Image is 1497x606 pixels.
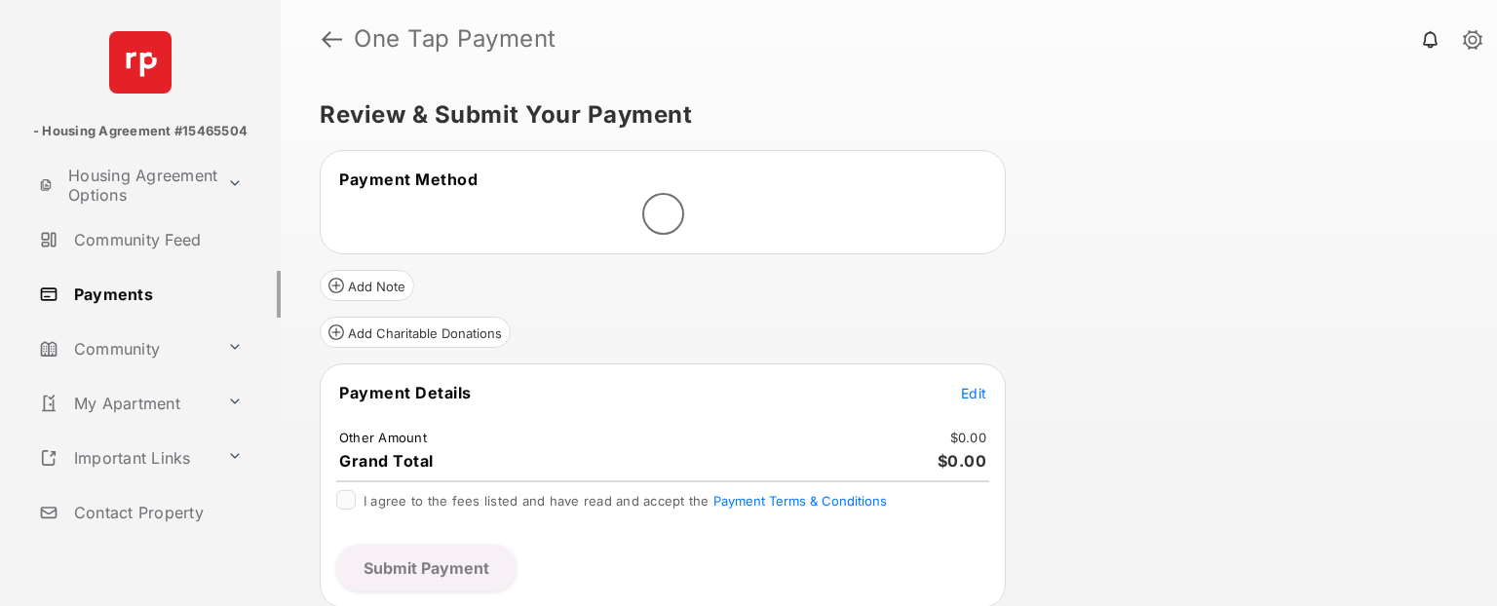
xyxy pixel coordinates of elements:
[320,103,1442,127] h5: Review & Submit Your Payment
[31,216,281,263] a: Community Feed
[938,451,987,471] span: $0.00
[961,383,986,402] button: Edit
[364,493,887,509] span: I agree to the fees listed and have read and accept the
[31,271,281,318] a: Payments
[33,122,248,141] p: - Housing Agreement #15465504
[961,385,986,401] span: Edit
[31,380,219,427] a: My Apartment
[109,31,172,94] img: svg+xml;base64,PHN2ZyB4bWxucz0iaHR0cDovL3d3dy53My5vcmcvMjAwMC9zdmciIHdpZHRoPSI2NCIgaGVpZ2h0PSI2NC...
[338,429,428,446] td: Other Amount
[354,27,557,51] strong: One Tap Payment
[31,435,219,481] a: Important Links
[31,325,219,372] a: Community
[339,451,434,471] span: Grand Total
[31,162,219,208] a: Housing Agreement Options
[713,493,887,509] button: I agree to the fees listed and have read and accept the
[336,545,517,591] button: Submit Payment
[339,170,478,189] span: Payment Method
[339,383,472,402] span: Payment Details
[949,429,987,446] td: $0.00
[320,270,414,301] button: Add Note
[31,544,281,590] a: Logout
[31,489,281,536] a: Contact Property
[320,317,511,348] button: Add Charitable Donations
